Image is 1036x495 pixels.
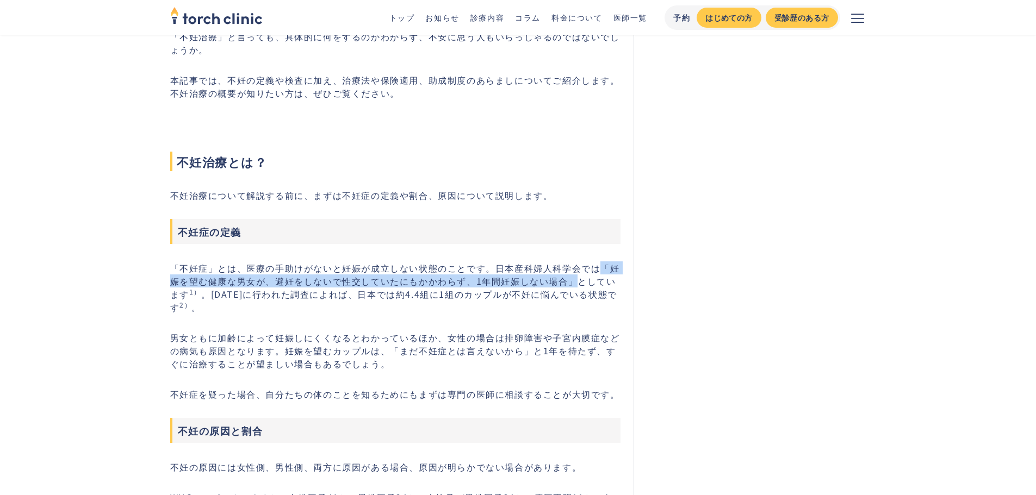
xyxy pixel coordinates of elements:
[179,300,191,309] sup: 2）
[170,460,621,473] p: 不妊の原因には女性側、男性側、両方に原因がある場合、原因が明らかでない場合があります。
[170,73,621,99] p: 本記事では、不妊の定義や検査に加え、治療法や保険適用、助成制度のあらましについてご紹介します。不妊治療の概要が知りたい方は、ぜひご覧ください。
[170,418,621,443] h3: 不妊の原因と割合
[170,30,621,56] p: 「不妊治療」と言っても、具体的に何をするのかわからず、不安に思う人もいらっしゃるのではないでしょうか。
[170,152,621,171] span: 不妊治療とは？
[170,261,621,314] p: 「不妊症」とは、医療の手助けがないと妊娠が成立しない状態のことです。日本産科婦人科学会では「妊娠を望む健康な男女が、避妊をしないで性交していたにもかかわらず、1年間妊娠しない場合」としています ...
[170,189,621,202] p: 不妊治療について解説する前に、まずは不妊症の定義や割合、原因について説明します。
[551,12,603,23] a: 料金について
[389,12,415,23] a: トップ
[470,12,504,23] a: 診療内容
[170,8,263,27] a: home
[170,331,621,370] p: 男女ともに加齢によって妊娠しにくくなるとわかっているほか、女性の場合は排卵障害や子宮内膜症などの病気も原因となります。妊娠を望むカップルは、「まだ不妊症とは言えないから」と1年を待たず、すぐに治...
[425,12,459,23] a: お知らせ
[673,12,690,23] div: 予約
[697,8,761,28] a: はじめての方
[189,287,201,296] sup: 1）
[705,12,752,23] div: はじめての方
[774,12,829,23] div: 受診歴のある方
[766,8,838,28] a: 受診歴のある方
[170,387,621,400] p: 不妊症を疑った場合、自分たちの体のことを知るためにもまずは専門の医師に相談することが大切です。
[170,3,263,27] img: torch clinic
[515,12,541,23] a: コラム
[170,219,621,244] h3: 不妊症の定義
[613,12,647,23] a: 医師一覧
